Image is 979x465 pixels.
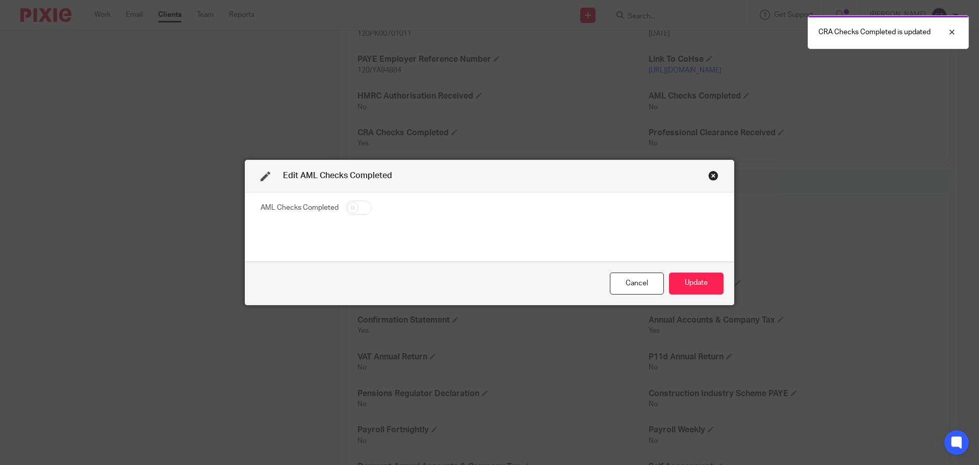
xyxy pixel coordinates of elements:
[283,172,392,180] span: Edit AML Checks Completed
[261,203,339,213] label: AML Checks Completed
[818,27,931,37] p: CRA Checks Completed is updated
[669,273,724,295] button: Update
[610,273,664,295] div: Close this dialog window
[708,170,718,181] div: Close this dialog window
